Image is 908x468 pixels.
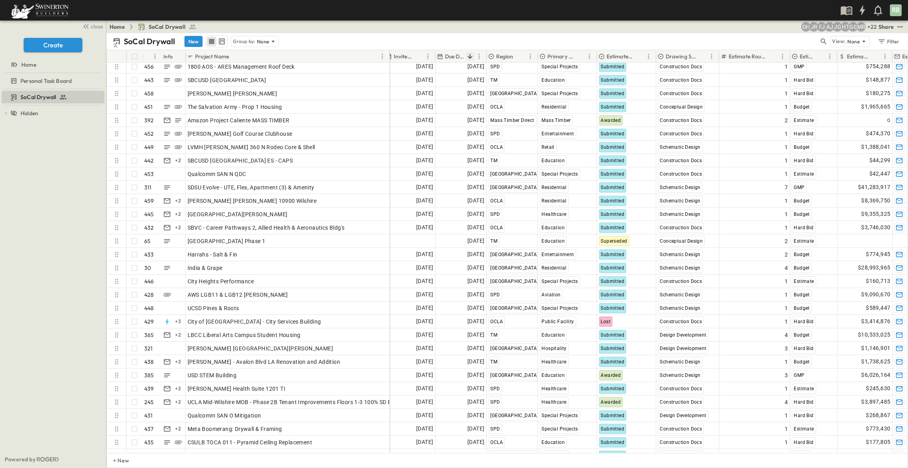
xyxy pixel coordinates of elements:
[188,291,288,299] span: AWS LGB11 & LGB12 [PERSON_NAME]
[467,116,484,125] span: [DATE]
[467,129,484,138] span: [DATE]
[601,305,624,311] span: Submitted
[91,22,103,30] span: close
[817,52,825,61] button: Sort
[601,64,624,69] span: Submitted
[526,52,535,61] button: Menu
[698,52,707,61] button: Sort
[601,265,624,271] span: Submitted
[660,144,700,150] span: Schematic Design
[869,156,891,165] span: $44,299
[467,317,484,326] span: [DATE]
[541,77,565,83] span: Education
[217,37,227,46] button: kanban view
[858,183,890,192] span: $41,283,917
[415,52,423,61] button: Sort
[601,319,610,324] span: Lost
[601,77,624,83] span: Submitted
[490,171,538,177] span: [GEOGRAPHIC_DATA]
[9,2,70,19] img: 6c363589ada0b36f064d841b69d3a419a338230e66bb0a533688fa5cc3e9e735.png
[856,22,866,32] div: Meghana Raj (meghana.raj@swinerton.com)
[601,158,624,163] span: Submitted
[490,158,497,163] span: TM
[601,198,624,204] span: Submitted
[474,52,484,61] button: Menu
[2,59,103,70] a: Home
[832,37,846,46] p: View:
[785,143,788,151] span: 1
[490,252,538,257] span: [GEOGRAPHIC_DATA]
[785,76,788,84] span: 1
[416,303,433,313] span: [DATE]
[490,319,503,324] span: OCLA
[541,118,571,123] span: Mass Timber
[541,238,565,244] span: Education
[188,237,266,245] span: [GEOGRAPHIC_DATA] Phase 1
[601,91,624,96] span: Submitted
[188,197,317,205] span: [PERSON_NAME] [PERSON_NAME] 10900 Wilshire
[416,169,433,178] span: [DATE]
[144,304,154,312] p: 448
[188,210,288,218] span: [GEOGRAPHIC_DATA][PERSON_NAME]
[490,64,500,69] span: SPD
[144,183,152,191] p: 311
[825,22,834,32] div: Anthony Jimenez (anthony.jimenez@swinerton.com)
[541,171,578,177] span: Special Projects
[785,157,788,165] span: 1
[231,52,239,61] button: Sort
[769,52,778,61] button: Sort
[785,197,788,205] span: 1
[541,131,574,137] span: Entertainment
[144,197,154,205] p: 459
[866,303,890,313] span: $589,447
[162,50,186,63] div: Info
[837,114,892,127] div: 0
[541,158,565,163] span: Education
[794,212,809,217] span: Budget
[877,37,900,46] div: Filter
[541,292,560,298] span: Aviation
[861,290,890,299] span: $9,090,670
[416,290,433,299] span: [DATE]
[794,118,814,123] span: Estimate
[466,52,474,61] button: Sort
[866,129,890,138] span: $474,370
[467,183,484,192] span: [DATE]
[144,224,154,232] p: 432
[467,102,484,111] span: [DATE]
[188,183,314,191] span: SDSU Evolve - UTE, Flex, Apartment (3) & Amenity
[206,36,228,47] div: table view
[490,104,503,110] span: OCLA
[144,76,154,84] p: 443
[841,22,850,32] div: Haaris Tahmas (haaris.tahmas@swinerton.com)
[866,75,890,84] span: $148,877
[416,156,433,165] span: [DATE]
[785,183,788,191] span: 7
[601,131,624,137] span: Submitted
[794,77,813,83] span: Hard Bid
[541,144,554,150] span: Retail
[467,250,484,259] span: [DATE]
[188,116,290,124] span: Amazon Project Caliente MASS TIMBER
[188,143,315,151] span: LVMH [PERSON_NAME] 360 N Rodeo Core & Shell
[173,317,183,326] div: + 3
[467,62,484,71] span: [DATE]
[861,223,890,232] span: $3,746,030
[188,90,277,97] span: [PERSON_NAME] [PERSON_NAME]
[2,75,104,87] div: Personal Task Boardtest
[490,131,500,137] span: SPD
[660,77,702,83] span: Construction Docs
[490,305,538,311] span: [GEOGRAPHIC_DATA]
[866,277,890,286] span: $160,713
[188,63,295,71] span: 1800 AOS - ARES Management Roof Deck
[878,23,894,31] div: Share
[416,89,433,98] span: [DATE]
[2,91,104,103] div: SoCal Drywalltest
[660,158,702,163] span: Construction Docs
[541,212,566,217] span: Healthcare
[660,305,700,311] span: Schematic Design
[785,251,788,258] span: 2
[2,75,103,86] a: Personal Task Board
[142,50,162,63] div: #
[785,90,788,97] span: 1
